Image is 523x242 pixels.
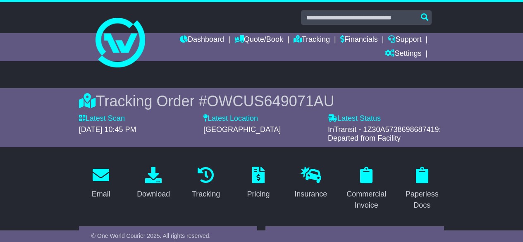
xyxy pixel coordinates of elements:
[86,164,116,203] a: Email
[341,164,392,214] a: Commercial Invoice
[388,33,421,47] a: Support
[79,125,136,134] span: [DATE] 10:45 PM
[91,232,211,239] span: © One World Courier 2025. All rights reserved.
[207,93,334,110] span: OWCUS649071AU
[79,114,125,123] label: Latest Scan
[203,114,258,123] label: Latest Location
[137,189,170,200] div: Download
[346,189,386,211] div: Commercial Invoice
[405,189,439,211] div: Paperless Docs
[180,33,224,47] a: Dashboard
[328,125,441,143] span: InTransit - 1Z30A5738698687419: Departed from Facility
[234,33,283,47] a: Quote/Book
[79,92,444,110] div: Tracking Order #
[92,189,110,200] div: Email
[186,164,225,203] a: Tracking
[241,164,275,203] a: Pricing
[131,164,175,203] a: Download
[385,47,421,61] a: Settings
[294,189,327,200] div: Insurance
[400,164,444,214] a: Paperless Docs
[340,33,378,47] a: Financials
[203,125,281,134] span: [GEOGRAPHIC_DATA]
[247,189,270,200] div: Pricing
[289,164,332,203] a: Insurance
[192,189,220,200] div: Tracking
[328,114,381,123] label: Latest Status
[294,33,330,47] a: Tracking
